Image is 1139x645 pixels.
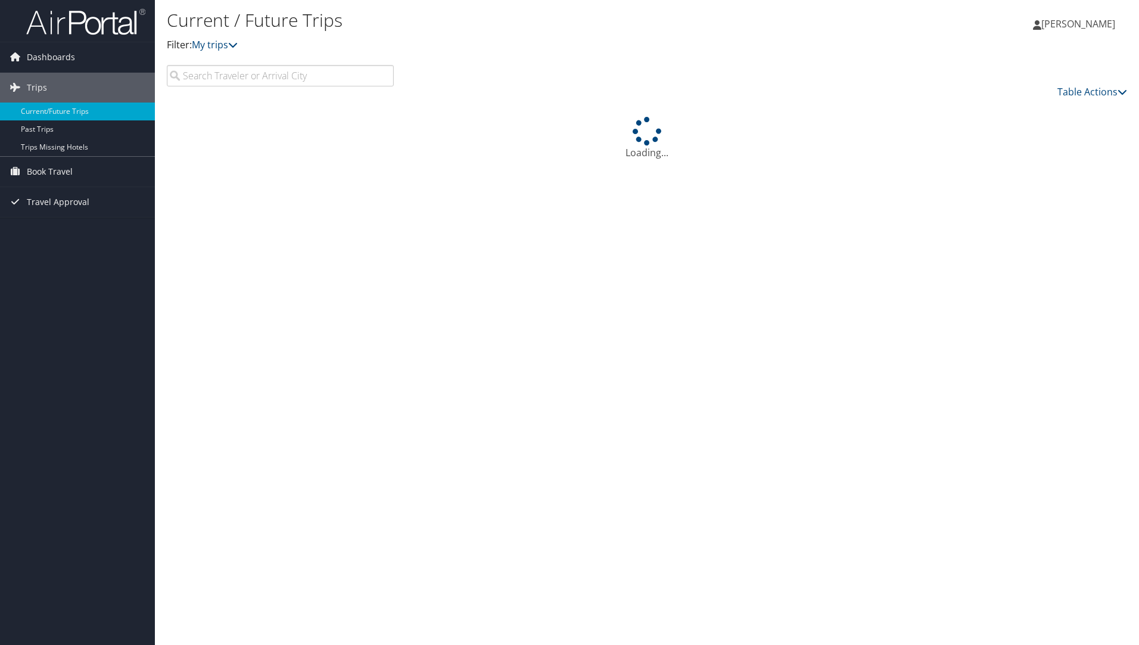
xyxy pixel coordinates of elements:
[27,42,75,72] span: Dashboards
[1057,85,1127,98] a: Table Actions
[1033,6,1127,42] a: [PERSON_NAME]
[27,187,89,217] span: Travel Approval
[26,8,145,36] img: airportal-logo.png
[192,38,238,51] a: My trips
[167,8,807,33] h1: Current / Future Trips
[1041,17,1115,30] span: [PERSON_NAME]
[167,38,807,53] p: Filter:
[167,117,1127,160] div: Loading...
[167,65,394,86] input: Search Traveler or Arrival City
[27,73,47,103] span: Trips
[27,157,73,187] span: Book Travel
